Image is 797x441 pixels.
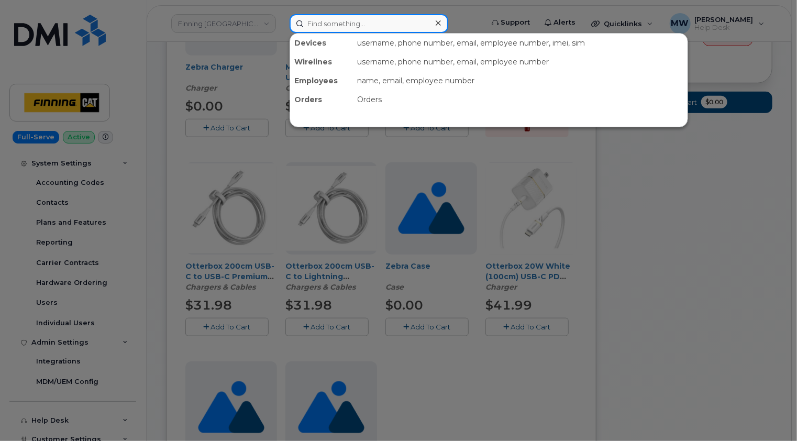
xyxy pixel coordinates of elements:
[353,90,688,109] div: Orders
[353,52,688,71] div: username, phone number, email, employee number
[290,52,353,71] div: Wirelines
[290,90,353,109] div: Orders
[290,71,353,90] div: Employees
[290,34,353,52] div: Devices
[353,34,688,52] div: username, phone number, email, employee number, imei, sim
[353,71,688,90] div: name, email, employee number
[290,14,448,33] input: Find something...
